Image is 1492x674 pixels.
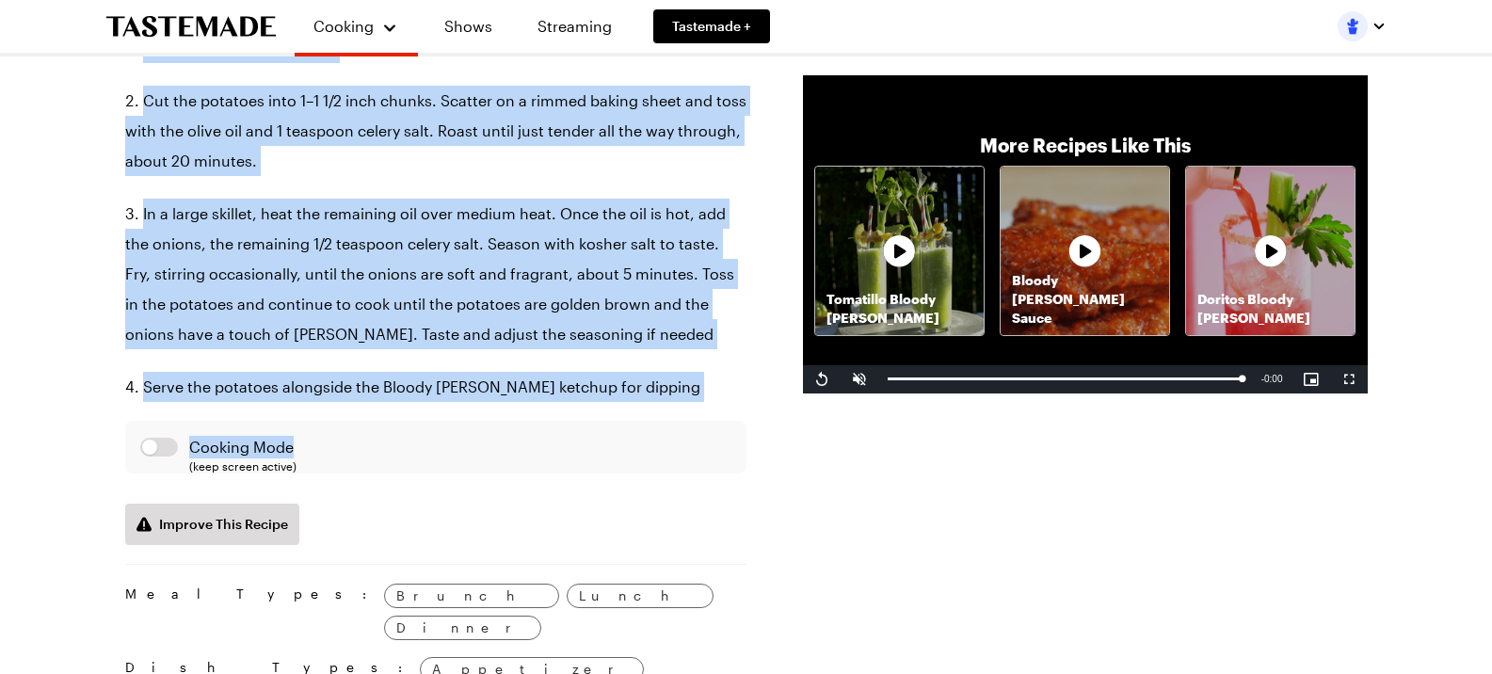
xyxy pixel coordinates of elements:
[189,436,731,458] span: Cooking Mode
[1264,374,1282,384] span: 0:00
[888,377,1243,380] div: Progress Bar
[1000,166,1170,336] a: Bloody [PERSON_NAME] SauceRecipe image thumbnail
[189,458,731,473] span: (keep screen active)
[313,17,374,35] span: Cooking
[1292,365,1330,393] button: Picture-in-Picture
[159,515,288,534] span: Improve This Recipe
[980,132,1191,158] p: More Recipes Like This
[653,9,770,43] a: Tastemade +
[579,586,701,606] span: Lunch
[125,504,299,545] a: Improve This Recipe
[313,8,399,45] button: Cooking
[803,365,841,393] button: Replay
[841,365,878,393] button: Unmute
[672,17,751,36] span: Tastemade +
[814,166,985,336] a: Tomatillo Bloody [PERSON_NAME]Recipe image thumbnail
[815,290,984,328] p: Tomatillo Bloody [PERSON_NAME]
[1330,365,1368,393] button: Fullscreen
[1261,374,1264,384] span: -
[125,199,746,349] li: In a large skillet, heat the remaining oil over medium heat. Once the oil is hot, add the onions,...
[1001,271,1169,328] p: Bloody [PERSON_NAME] Sauce
[1338,11,1368,41] img: Profile picture
[125,86,746,176] li: Cut the potatoes into 1–1 1/2 inch chunks. Scatter on a rimmed baking sheet and toss with the oli...
[384,584,559,608] a: Brunch
[106,16,276,38] a: To Tastemade Home Page
[1186,290,1355,328] p: Doritos Bloody [PERSON_NAME]
[125,372,746,402] li: Serve the potatoes alongside the Bloody [PERSON_NAME] ketchup for dipping
[396,618,529,638] span: Dinner
[1185,166,1356,336] a: Doritos Bloody [PERSON_NAME]Recipe image thumbnail
[1338,11,1387,41] button: Profile picture
[384,616,541,640] a: Dinner
[396,586,547,606] span: Brunch
[567,584,714,608] a: Lunch
[125,584,377,640] span: Meal Types:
